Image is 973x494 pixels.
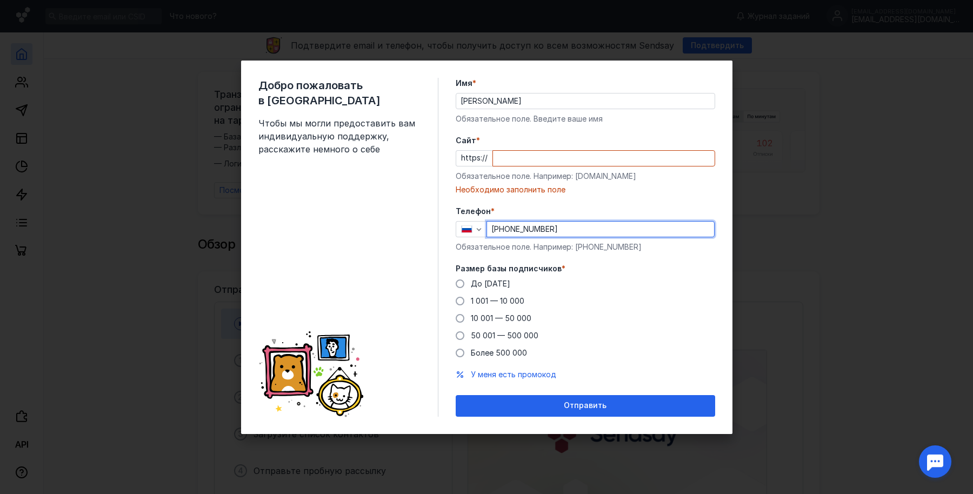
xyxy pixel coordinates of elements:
span: 1 001 — 10 000 [471,296,524,305]
button: У меня есть промокод [471,369,556,380]
span: Более 500 000 [471,348,527,357]
div: Обязательное поле. Например: [PHONE_NUMBER] [456,242,715,252]
span: Cайт [456,135,476,146]
span: У меня есть промокод [471,370,556,379]
span: Размер базы подписчиков [456,263,562,274]
span: Отправить [564,401,607,410]
span: Добро пожаловать в [GEOGRAPHIC_DATA] [258,78,421,108]
span: Телефон [456,206,491,217]
span: Чтобы мы могли предоставить вам индивидуальную поддержку, расскажите немного о себе [258,117,421,156]
div: Обязательное поле. Введите ваше имя [456,114,715,124]
button: Отправить [456,395,715,417]
span: Имя [456,78,472,89]
span: 10 001 — 50 000 [471,313,531,323]
span: До [DATE] [471,279,510,288]
div: Обязательное поле. Например: [DOMAIN_NAME] [456,171,715,182]
span: 50 001 — 500 000 [471,331,538,340]
div: Необходимо заполнить поле [456,184,715,195]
